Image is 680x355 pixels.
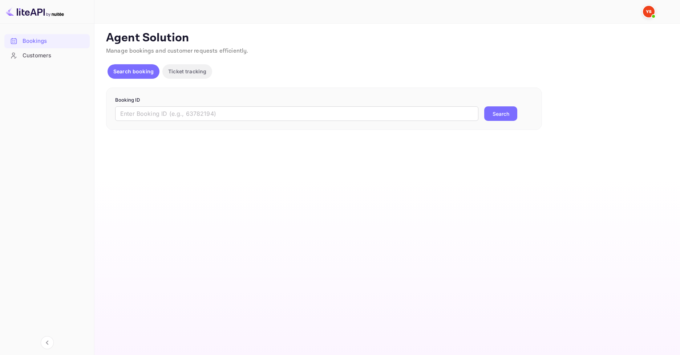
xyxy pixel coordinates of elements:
[4,49,90,62] a: Customers
[643,6,655,17] img: Yandex Support
[23,37,86,45] div: Bookings
[6,6,64,17] img: LiteAPI logo
[113,68,154,75] p: Search booking
[484,106,517,121] button: Search
[4,49,90,63] div: Customers
[23,52,86,60] div: Customers
[106,31,667,45] p: Agent Solution
[115,97,533,104] p: Booking ID
[106,47,248,55] span: Manage bookings and customer requests efficiently.
[115,106,478,121] input: Enter Booking ID (e.g., 63782194)
[41,336,54,349] button: Collapse navigation
[168,68,206,75] p: Ticket tracking
[4,34,90,48] a: Bookings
